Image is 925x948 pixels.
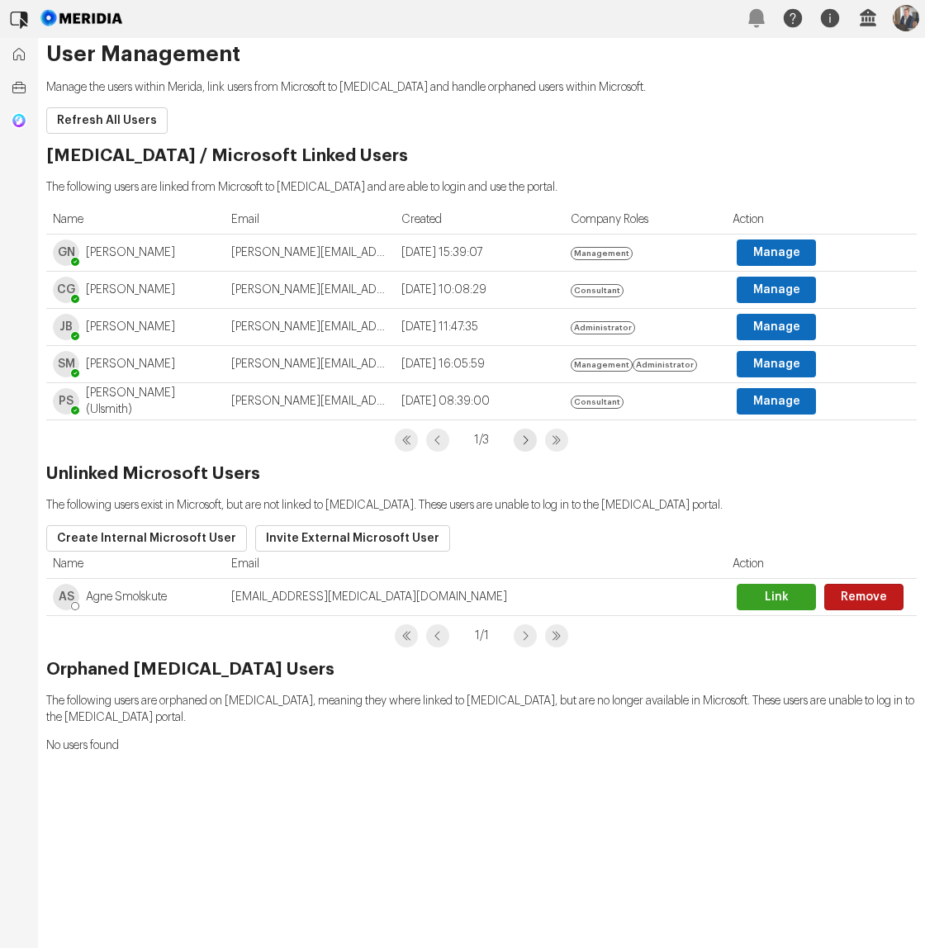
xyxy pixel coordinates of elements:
[71,332,79,340] div: available
[46,79,917,96] p: Manage the users within Merida, link users from Microsoft to [MEDICAL_DATA] and handle orphaned u...
[11,112,27,129] img: Generic Chat
[225,308,395,345] td: [PERSON_NAME][EMAIL_ADDRESS][DOMAIN_NAME]
[395,271,565,308] td: [DATE] 10:08:29
[46,737,917,754] p: No users found
[53,277,79,303] span: Chris Gauld
[733,207,910,234] div: Action
[53,239,79,266] span: GN
[53,314,79,340] span: JB
[53,239,79,266] span: Graham Nicol
[395,234,565,271] td: [DATE] 15:39:07
[46,148,917,164] h2: [MEDICAL_DATA] / Microsoft Linked Users
[53,388,79,415] span: Paul Smith (Ulsmith)
[46,497,917,514] p: The following users exist in Microsoft, but are not linked to [MEDICAL_DATA]. These users are una...
[571,396,624,409] div: Consultant
[53,552,218,578] div: Name
[53,351,79,377] span: Scott Mackay
[53,388,79,415] span: PS
[255,525,450,552] button: Invite External Microsoft User
[53,584,79,610] span: AS
[571,207,719,234] div: Company Roles
[824,584,904,610] button: Remove
[231,207,388,234] div: Email
[2,104,36,137] a: Generic Chat
[86,319,175,335] span: [PERSON_NAME]
[86,589,167,605] span: Agne Smolskute
[53,277,79,303] span: CG
[633,358,697,372] div: Administrator
[737,584,816,610] button: Link
[53,314,79,340] span: Jon Brookes
[46,661,917,678] h2: Orphaned [MEDICAL_DATA] Users
[395,382,565,419] td: [DATE] 08:39:00
[86,356,175,372] span: [PERSON_NAME]
[893,5,919,31] img: Profile Icon
[571,284,624,297] div: Consultant
[46,525,247,552] button: Create Internal Microsoft User
[225,578,726,615] td: [EMAIL_ADDRESS][MEDICAL_DATA][DOMAIN_NAME]
[737,314,816,340] button: Manage
[46,46,917,63] h1: User Management
[46,693,917,726] p: The following users are orphaned on [MEDICAL_DATA], meaning they where linked to [MEDICAL_DATA], ...
[737,239,816,266] button: Manage
[733,552,910,578] div: Action
[458,429,505,452] span: 1 / 3
[86,244,175,261] span: [PERSON_NAME]
[71,369,79,377] div: available
[571,321,635,334] div: Administrator
[458,624,505,647] span: 1 / 1
[46,179,917,196] p: The following users are linked from Microsoft to [MEDICAL_DATA] and are able to login and use the...
[53,584,79,610] span: Agne Smolskute
[737,277,816,303] button: Manage
[225,345,395,382] td: [PERSON_NAME][EMAIL_ADDRESS][PERSON_NAME][DOMAIN_NAME]
[46,466,917,482] h2: Unlinked Microsoft Users
[395,308,565,345] td: [DATE] 11:47:35
[395,345,565,382] td: [DATE] 16:05:59
[737,388,816,415] button: Manage
[571,247,633,260] div: Management
[401,207,558,234] div: Created
[71,295,79,303] div: available
[225,271,395,308] td: [PERSON_NAME][EMAIL_ADDRESS][PERSON_NAME][MEDICAL_DATA][DOMAIN_NAME]
[225,234,395,271] td: [PERSON_NAME][EMAIL_ADDRESS][PERSON_NAME][DOMAIN_NAME]
[53,351,79,377] span: SM
[53,207,218,234] div: Name
[86,282,175,298] span: [PERSON_NAME]
[71,406,79,415] div: available
[225,382,395,419] td: [PERSON_NAME][EMAIL_ADDRESS][PERSON_NAME][DOMAIN_NAME]
[737,351,816,377] button: Manage
[71,258,79,266] div: available
[46,107,168,134] button: Refresh All Users
[231,552,719,578] div: Email
[86,385,218,418] span: [PERSON_NAME] (Ulsmith)
[71,602,79,610] div: unknown
[571,358,633,372] div: Management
